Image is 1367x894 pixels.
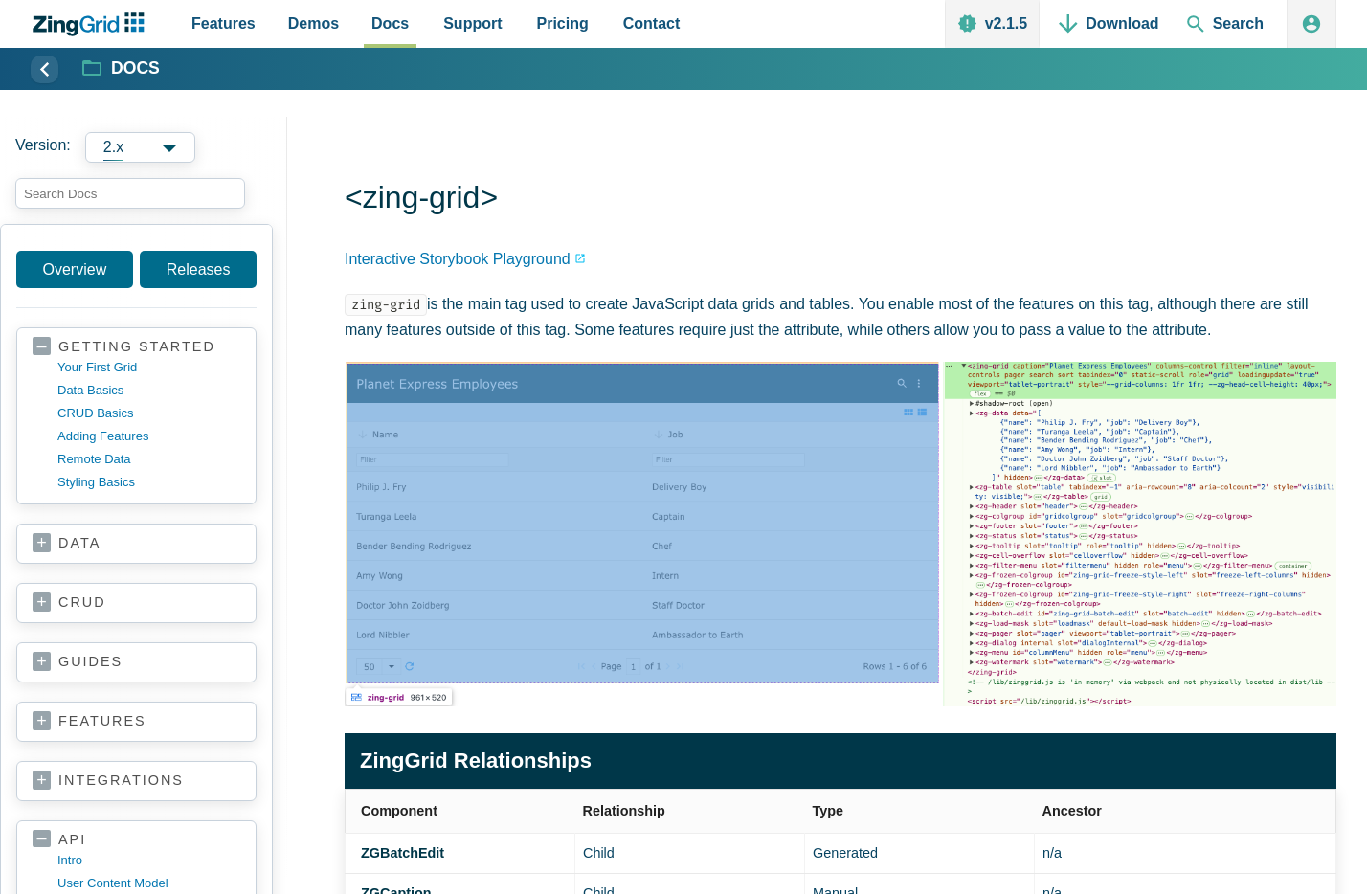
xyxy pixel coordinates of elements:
a: integrations [33,771,240,791]
span: Pricing [537,11,589,36]
span: Support [443,11,502,36]
a: api [33,831,240,849]
h1: <zing-grid> [345,178,1336,221]
span: Docs [371,11,409,36]
a: data basics [57,379,240,402]
a: features [33,712,240,731]
input: search input [15,178,245,209]
a: remote data [57,448,240,471]
span: Demos [288,11,339,36]
td: Generated [805,833,1035,873]
a: Overview [16,251,133,288]
a: getting started [33,338,240,356]
th: Relationship [575,789,805,833]
a: intro [57,849,240,872]
a: Docs [83,57,160,80]
th: Ancestor [1035,789,1336,833]
label: Versions [15,132,272,163]
a: ZGBatchEdit [361,845,444,860]
td: n/a [1035,833,1336,873]
a: CRUD basics [57,402,240,425]
a: Interactive Storybook Playground [345,246,586,272]
th: Type [805,789,1035,833]
th: Component [346,789,575,833]
a: ZingChart Logo. Click to return to the homepage [31,12,154,36]
a: styling basics [57,471,240,494]
caption: ZingGrid Relationships [345,733,1336,788]
a: adding features [57,425,240,448]
a: guides [33,653,240,672]
td: Child [575,833,805,873]
span: Version: [15,132,71,163]
a: data [33,534,240,553]
span: Features [191,11,256,36]
a: Releases [140,251,257,288]
strong: Docs [111,60,160,78]
p: is the main tag used to create JavaScript data grids and tables. You enable most of the features ... [345,291,1336,343]
a: your first grid [57,356,240,379]
img: Image of the DOM relationship for the zing-grid web component tag [345,362,1336,706]
a: crud [33,593,240,613]
span: Contact [623,11,681,36]
code: zing-grid [345,294,427,316]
